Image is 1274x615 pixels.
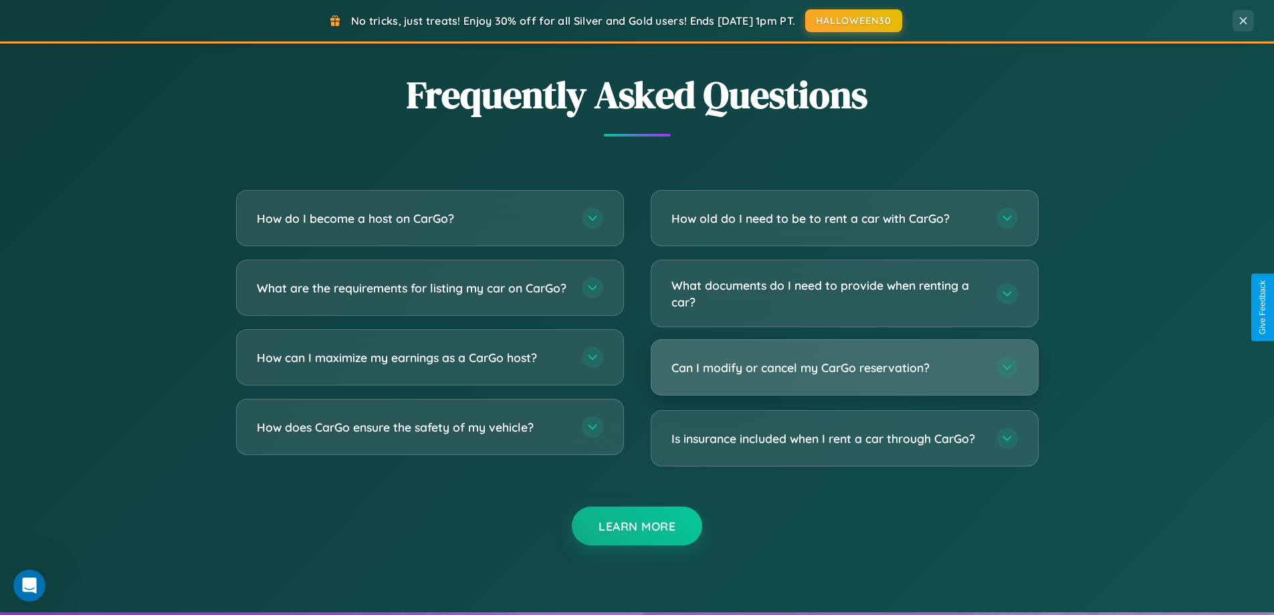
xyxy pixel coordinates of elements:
[671,430,983,447] h3: Is insurance included when I rent a car through CarGo?
[351,14,795,27] span: No tricks, just treats! Enjoy 30% off for all Silver and Gold users! Ends [DATE] 1pm PT.
[13,569,45,602] iframe: Intercom live chat
[257,280,568,296] h3: What are the requirements for listing my car on CarGo?
[671,277,983,310] h3: What documents do I need to provide when renting a car?
[671,359,983,376] h3: Can I modify or cancel my CarGo reservation?
[236,69,1039,120] h2: Frequently Asked Questions
[671,210,983,227] h3: How old do I need to be to rent a car with CarGo?
[257,210,568,227] h3: How do I become a host on CarGo?
[1258,280,1267,335] div: Give Feedback
[805,9,902,32] button: HALLOWEEN30
[257,349,568,366] h3: How can I maximize my earnings as a CarGo host?
[257,419,568,436] h3: How does CarGo ensure the safety of my vehicle?
[572,507,702,545] button: Learn More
